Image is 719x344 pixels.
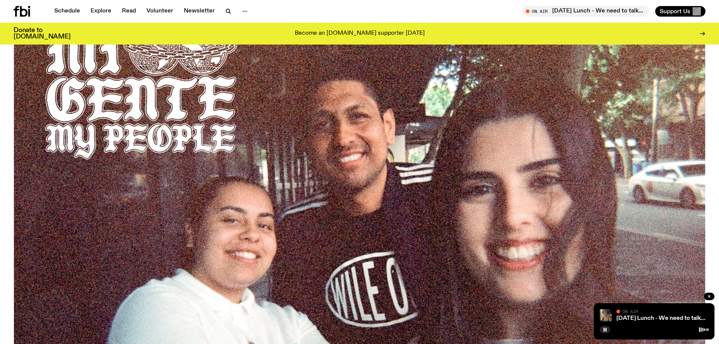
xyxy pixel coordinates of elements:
a: [DATE] Lunch - We need to talk... [616,315,705,321]
a: Schedule [50,6,85,17]
button: On Air[DATE] Lunch - We need to talk... [522,6,649,17]
span: On Air [622,309,638,314]
button: Support Us [655,6,705,17]
p: Become an [DOMAIN_NAME] supporter [DATE] [295,30,425,37]
a: Newsletter [179,6,219,17]
span: Support Us [660,8,690,15]
a: Explore [86,6,116,17]
a: Volunteer [142,6,178,17]
a: Read [117,6,140,17]
h3: Donate to [DOMAIN_NAME] [14,27,71,40]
